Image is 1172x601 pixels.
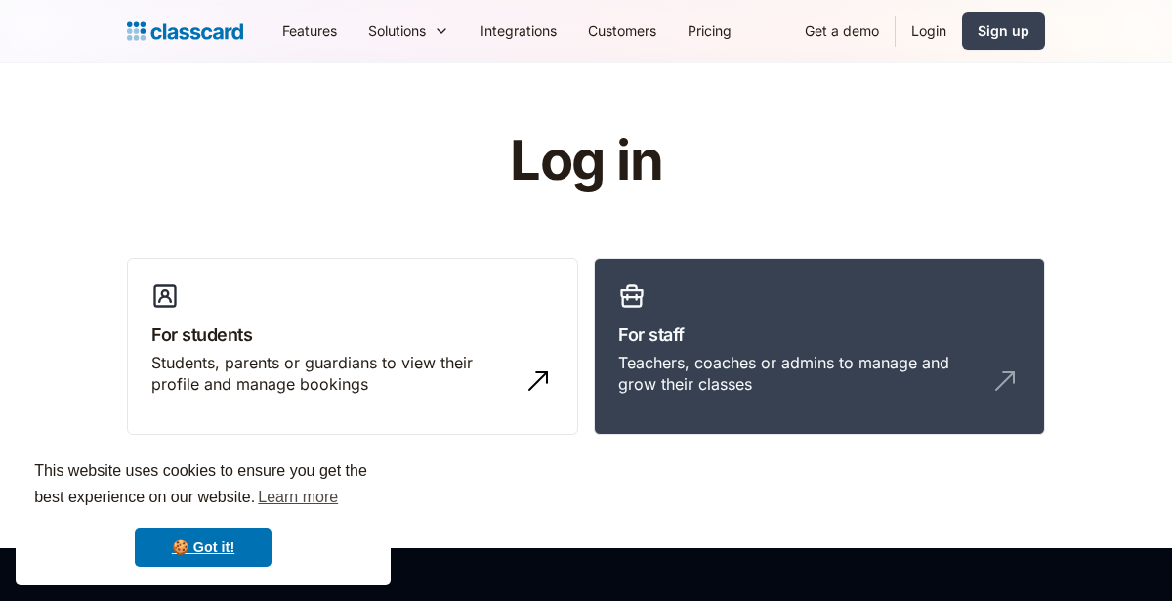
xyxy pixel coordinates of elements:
[276,131,897,192] h1: Log in
[896,9,962,53] a: Login
[16,441,391,585] div: cookieconsent
[618,322,1021,348] h3: For staff
[127,18,243,45] a: Logo
[127,258,578,436] a: For studentsStudents, parents or guardians to view their profile and manage bookings
[789,9,895,53] a: Get a demo
[618,352,982,396] div: Teachers, coaches or admins to manage and grow their classes
[978,21,1029,41] div: Sign up
[672,9,747,53] a: Pricing
[594,258,1045,436] a: For staffTeachers, coaches or admins to manage and grow their classes
[255,483,341,512] a: learn more about cookies
[962,12,1045,50] a: Sign up
[267,9,353,53] a: Features
[465,9,572,53] a: Integrations
[151,322,554,348] h3: For students
[34,459,372,512] span: This website uses cookies to ensure you get the best experience on our website.
[151,352,515,396] div: Students, parents or guardians to view their profile and manage bookings
[135,528,272,567] a: dismiss cookie message
[368,21,426,41] div: Solutions
[353,9,465,53] div: Solutions
[572,9,672,53] a: Customers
